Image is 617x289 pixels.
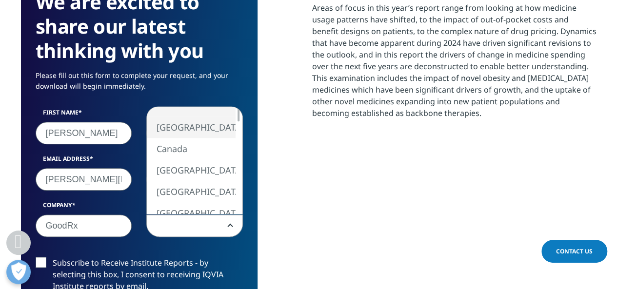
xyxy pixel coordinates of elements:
[36,154,132,168] label: Email Address
[556,247,593,255] span: Contact Us
[147,202,236,224] li: [GEOGRAPHIC_DATA]
[147,116,236,138] li: [GEOGRAPHIC_DATA]
[541,240,607,263] a: Contact Us
[147,181,236,202] li: [GEOGRAPHIC_DATA]
[6,260,31,284] button: Open Preferences
[36,201,132,214] label: Company
[147,138,236,159] li: Canada
[312,2,597,126] p: Areas of focus in this year’s report range from looking at how medicine usage patterns have shift...
[36,108,132,122] label: First Name
[36,70,243,99] p: Please fill out this form to complete your request, and your download will begin immediately.
[147,159,236,181] li: [GEOGRAPHIC_DATA]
